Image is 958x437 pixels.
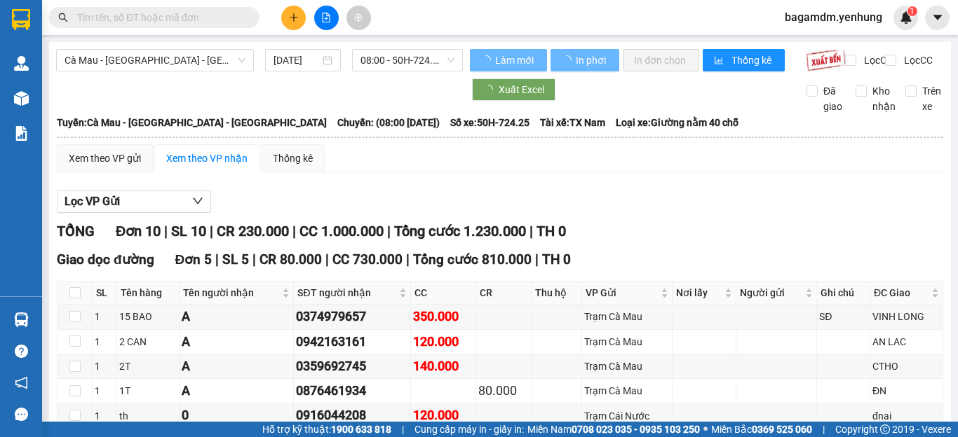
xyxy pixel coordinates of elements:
[584,334,669,349] div: Trạm Cà Mau
[413,307,473,326] div: 350.000
[180,403,294,428] td: 0
[325,251,329,268] span: |
[95,408,114,424] div: 1
[321,13,331,22] span: file-add
[576,53,608,68] span: In phơi
[584,359,669,374] div: Trạm Cà Mau
[292,223,296,240] span: |
[262,422,391,437] span: Hỗ trợ kỹ thuật:
[616,115,738,130] span: Loại xe: Giường nằm 40 chỗ
[527,422,700,437] span: Miền Nam
[294,379,411,403] td: 0876461934
[57,117,327,128] b: Tuyến: Cà Mau - [GEOGRAPHIC_DATA] - [GEOGRAPHIC_DATA]
[413,251,532,268] span: Tổng cước 810.000
[360,50,454,71] span: 08:00 - 50H-724.25
[703,49,785,71] button: bar-chartThống kê
[806,49,846,71] img: 9k=
[582,379,672,403] td: Trạm Cà Mau
[182,381,291,401] div: A
[119,309,177,324] div: 15 BAO
[872,383,940,398] div: ĐN
[65,193,120,210] span: Lọc VP Gửi
[714,55,726,67] span: bar-chart
[413,405,473,425] div: 120.000
[296,307,408,326] div: 0374979657
[215,251,219,268] span: |
[171,223,206,240] span: SL 10
[294,354,411,379] td: 0359692745
[180,379,294,403] td: A
[572,424,700,435] strong: 0708 023 035 - 0935 103 250
[12,9,30,30] img: logo-vxr
[582,403,672,428] td: Trạm Cái Nước
[180,354,294,379] td: A
[584,408,669,424] div: Trạm Cái Nước
[900,11,912,24] img: icon-new-feature
[562,55,574,65] span: loading
[818,83,848,114] span: Đã giao
[116,223,161,240] span: Đơn 10
[908,6,917,16] sup: 1
[57,251,154,268] span: Giao dọc đường
[676,285,722,300] span: Nơi lấy
[117,282,180,305] th: Tên hàng
[182,307,291,326] div: A
[402,422,404,437] span: |
[910,6,915,16] span: 1
[817,282,870,305] th: Ghi chú
[337,115,440,130] span: Chuyến: (08:00 [DATE])
[15,345,28,358] span: question-circle
[95,359,114,374] div: 1
[95,334,114,349] div: 1
[387,223,391,240] span: |
[14,91,29,106] img: warehouse-icon
[314,6,339,30] button: file-add
[499,82,544,97] span: Xuất Excel
[582,330,672,354] td: Trạm Cà Mau
[281,6,306,30] button: plus
[917,83,947,114] span: Trên xe
[495,53,536,68] span: Làm mới
[535,251,539,268] span: |
[774,8,893,26] span: bagamdm.yenhung
[394,223,526,240] span: Tổng cước 1.230.000
[252,251,256,268] span: |
[542,251,571,268] span: TH 0
[414,422,524,437] span: Cung cấp máy in - giấy in:
[259,251,322,268] span: CR 80.000
[586,285,657,300] span: VP Gửi
[182,356,291,376] div: A
[529,223,533,240] span: |
[411,282,475,305] th: CC
[15,408,28,421] span: message
[294,305,411,329] td: 0374979657
[819,309,868,324] div: SĐ
[77,10,243,25] input: Tìm tên, số ĐT hoặc mã đơn
[874,285,929,300] span: ĐC Giao
[346,6,371,30] button: aim
[289,13,299,22] span: plus
[406,251,410,268] span: |
[483,85,499,95] span: loading
[296,381,408,401] div: 0876461934
[931,11,944,24] span: caret-down
[413,332,473,352] div: 120.000
[532,282,582,305] th: Thu hộ
[299,223,384,240] span: CC 1.000.000
[898,53,935,68] span: Lọc CC
[14,126,29,141] img: solution-icon
[478,381,529,401] div: 80.000
[623,49,699,71] button: In đơn chọn
[740,285,803,300] span: Người gửi
[296,405,408,425] div: 0916044208
[872,309,940,324] div: VINH LONG
[537,223,566,240] span: TH 0
[14,312,29,327] img: warehouse-icon
[183,285,279,300] span: Tên người nhận
[331,424,391,435] strong: 1900 633 818
[752,424,812,435] strong: 0369 525 060
[180,305,294,329] td: A
[867,83,901,114] span: Kho nhận
[65,50,245,71] span: Cà Mau - Sài Gòn - Đồng Nai
[217,223,289,240] span: CR 230.000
